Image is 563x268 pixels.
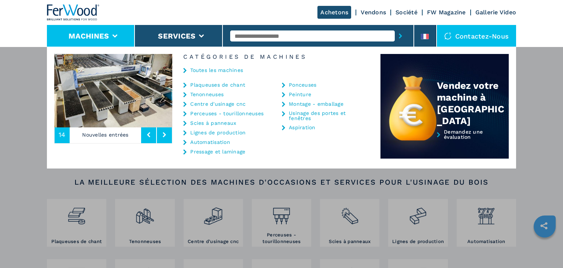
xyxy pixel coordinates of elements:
a: Peinture [289,92,311,97]
img: image [172,54,290,127]
a: Ponceuses [289,82,316,87]
a: Montage - emballage [289,101,343,106]
a: Société [395,9,417,16]
a: Pressage et laminage [190,149,245,154]
img: Ferwood [47,4,100,21]
a: Demandez une évaluation [380,129,509,159]
a: Achetons [317,6,351,19]
h6: Catégories de machines [172,54,380,60]
a: Automatisation [190,140,230,145]
a: Tenonneuses [190,92,224,97]
button: Services [158,32,195,40]
button: Machines [69,32,109,40]
div: Contactez-nous [437,25,516,47]
a: Perceuses - tourillonneuses [190,111,264,116]
a: Gallerie Video [475,9,516,16]
a: Scies à panneaux [190,120,236,126]
p: Nouvelles entrées [70,126,141,143]
img: image [54,54,172,127]
a: Toutes les machines [190,68,243,73]
div: Vendez votre machine à [GEOGRAPHIC_DATA] [437,80,509,127]
span: 14 [59,131,66,138]
a: FW Magazine [427,9,466,16]
a: Centre d'usinage cnc [190,101,246,106]
a: Aspiration [289,125,316,130]
a: Lignes de production [190,130,246,135]
img: Contactez-nous [444,32,452,40]
button: submit-button [395,28,406,44]
a: Usinage des portes et fenêtres [289,111,362,121]
a: Plaqueuses de chant [190,82,245,87]
a: Vendons [361,9,386,16]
